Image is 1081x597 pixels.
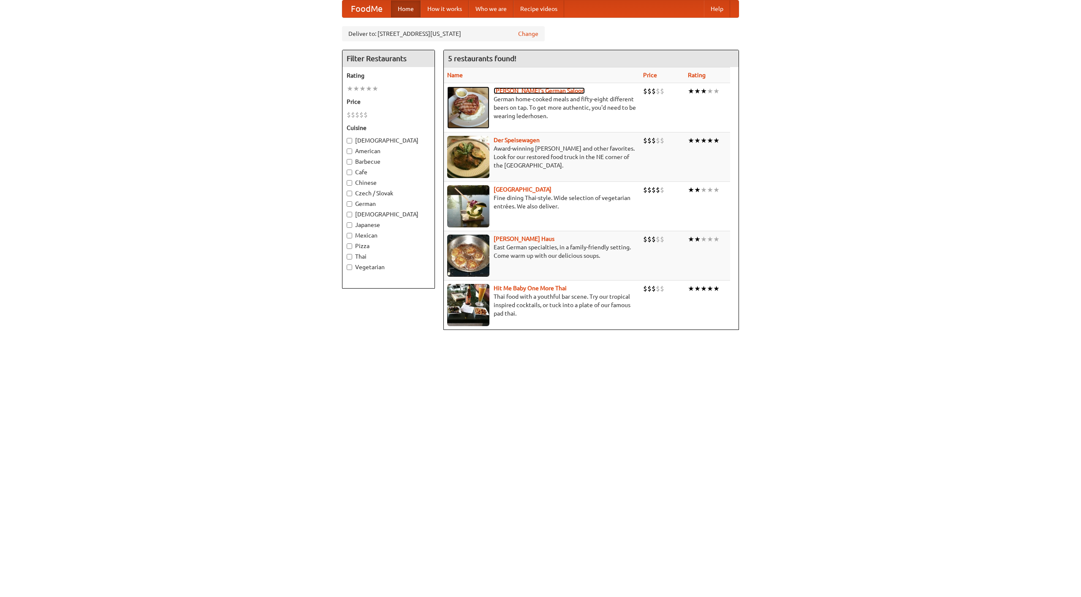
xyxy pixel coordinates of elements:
img: kohlhaus.jpg [447,235,489,277]
a: Der Speisewagen [494,137,540,143]
label: Japanese [347,221,430,229]
a: [PERSON_NAME] Haus [494,235,554,242]
li: ★ [707,86,713,96]
li: $ [660,284,664,293]
li: $ [643,235,647,244]
label: American [347,147,430,155]
input: Czech / Slovak [347,191,352,196]
a: Help [704,0,730,17]
li: $ [660,235,664,244]
a: How it works [421,0,469,17]
a: Recipe videos [513,0,564,17]
li: $ [656,136,660,145]
li: ★ [694,86,701,96]
li: ★ [694,185,701,194]
input: Pizza [347,243,352,249]
a: Price [643,72,657,78]
li: $ [656,86,660,96]
li: ★ [707,136,713,145]
h4: Filter Restaurants [342,50,435,67]
li: $ [364,110,368,119]
input: German [347,201,352,207]
li: $ [643,284,647,293]
li: ★ [688,185,694,194]
li: ★ [713,284,720,293]
h5: Price [347,97,430,106]
a: Who we are [469,0,513,17]
label: [DEMOGRAPHIC_DATA] [347,136,430,145]
label: Thai [347,252,430,261]
li: ★ [372,84,378,93]
li: ★ [694,235,701,244]
li: $ [652,235,656,244]
li: $ [656,235,660,244]
li: ★ [707,185,713,194]
li: ★ [694,284,701,293]
a: Rating [688,72,706,78]
img: satay.jpg [447,185,489,227]
li: $ [656,185,660,194]
input: Chinese [347,180,352,186]
a: Change [518,30,538,38]
h5: Rating [347,71,430,80]
label: Chinese [347,178,430,187]
a: [PERSON_NAME]'s German Saloon [494,87,585,94]
p: Award-winning [PERSON_NAME] and other favorites. Look for our restored food truck in the NE corne... [447,144,636,170]
label: [DEMOGRAPHIC_DATA] [347,210,430,219]
li: $ [652,86,656,96]
li: $ [660,86,664,96]
li: ★ [713,185,720,194]
label: Pizza [347,242,430,250]
h5: Cuisine [347,124,430,132]
li: ★ [707,235,713,244]
a: Hit Me Baby One More Thai [494,285,567,292]
li: ★ [701,185,707,194]
li: $ [347,110,351,119]
li: ★ [688,86,694,96]
p: Fine dining Thai-style. Wide selection of vegetarian entrées. We also deliver. [447,194,636,211]
li: $ [351,110,355,119]
li: $ [652,136,656,145]
input: Thai [347,254,352,259]
li: $ [647,235,652,244]
div: Deliver to: [STREET_ADDRESS][US_STATE] [342,26,545,41]
li: $ [660,136,664,145]
li: $ [643,185,647,194]
li: $ [647,136,652,145]
img: babythai.jpg [447,284,489,326]
li: $ [643,86,647,96]
li: ★ [707,284,713,293]
li: ★ [688,284,694,293]
input: American [347,149,352,154]
label: German [347,200,430,208]
li: $ [355,110,359,119]
img: speisewagen.jpg [447,136,489,178]
a: Name [447,72,463,78]
a: FoodMe [342,0,391,17]
input: [DEMOGRAPHIC_DATA] [347,138,352,143]
li: ★ [688,136,694,145]
a: [GEOGRAPHIC_DATA] [494,186,551,193]
li: $ [652,284,656,293]
li: $ [359,110,364,119]
img: esthers.jpg [447,86,489,129]
label: Barbecue [347,157,430,166]
p: East German specialties, in a family-friendly setting. Come warm up with our delicious soups. [447,243,636,260]
li: $ [647,185,652,194]
input: Barbecue [347,159,352,165]
li: $ [647,86,652,96]
p: Thai food with a youthful bar scene. Try our tropical inspired cocktails, or tuck into a plate of... [447,292,636,318]
li: $ [652,185,656,194]
ng-pluralize: 5 restaurants found! [448,54,516,62]
label: Czech / Slovak [347,189,430,197]
li: ★ [713,235,720,244]
input: Vegetarian [347,265,352,270]
li: ★ [701,136,707,145]
li: ★ [366,84,372,93]
li: ★ [701,86,707,96]
li: $ [660,185,664,194]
